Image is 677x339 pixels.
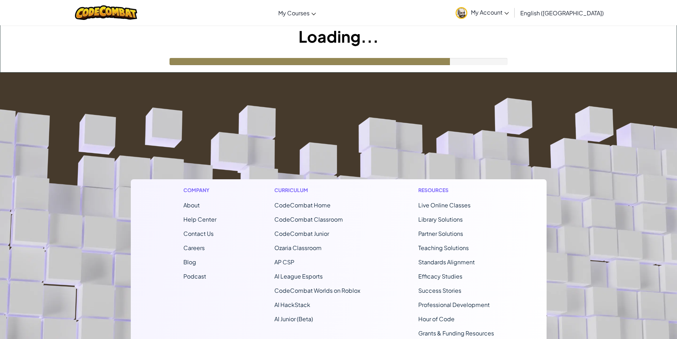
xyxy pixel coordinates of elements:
[418,201,471,209] a: Live Online Classes
[183,186,216,194] h1: Company
[274,272,323,280] a: AI League Esports
[418,258,475,266] a: Standards Alignment
[274,315,313,323] a: AI Junior (Beta)
[183,258,196,266] a: Blog
[456,7,467,19] img: avatar
[452,1,512,24] a: My Account
[183,216,216,223] a: Help Center
[517,3,607,22] a: English ([GEOGRAPHIC_DATA])
[274,216,343,223] a: CodeCombat Classroom
[183,201,200,209] a: About
[274,230,329,237] a: CodeCombat Junior
[0,25,677,47] h1: Loading...
[274,186,360,194] h1: Curriculum
[274,258,294,266] a: AP CSP
[278,9,310,17] span: My Courses
[274,301,310,308] a: AI HackStack
[274,287,360,294] a: CodeCombat Worlds on Roblox
[275,3,319,22] a: My Courses
[418,287,461,294] a: Success Stories
[274,201,331,209] span: CodeCombat Home
[75,5,137,20] img: CodeCombat logo
[183,272,206,280] a: Podcast
[183,244,205,251] a: Careers
[418,230,463,237] a: Partner Solutions
[471,9,509,16] span: My Account
[418,272,462,280] a: Efficacy Studies
[418,216,463,223] a: Library Solutions
[183,230,214,237] span: Contact Us
[418,315,455,323] a: Hour of Code
[274,244,322,251] a: Ozaria Classroom
[418,301,490,308] a: Professional Development
[418,186,494,194] h1: Resources
[418,244,469,251] a: Teaching Solutions
[520,9,604,17] span: English ([GEOGRAPHIC_DATA])
[418,329,494,337] a: Grants & Funding Resources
